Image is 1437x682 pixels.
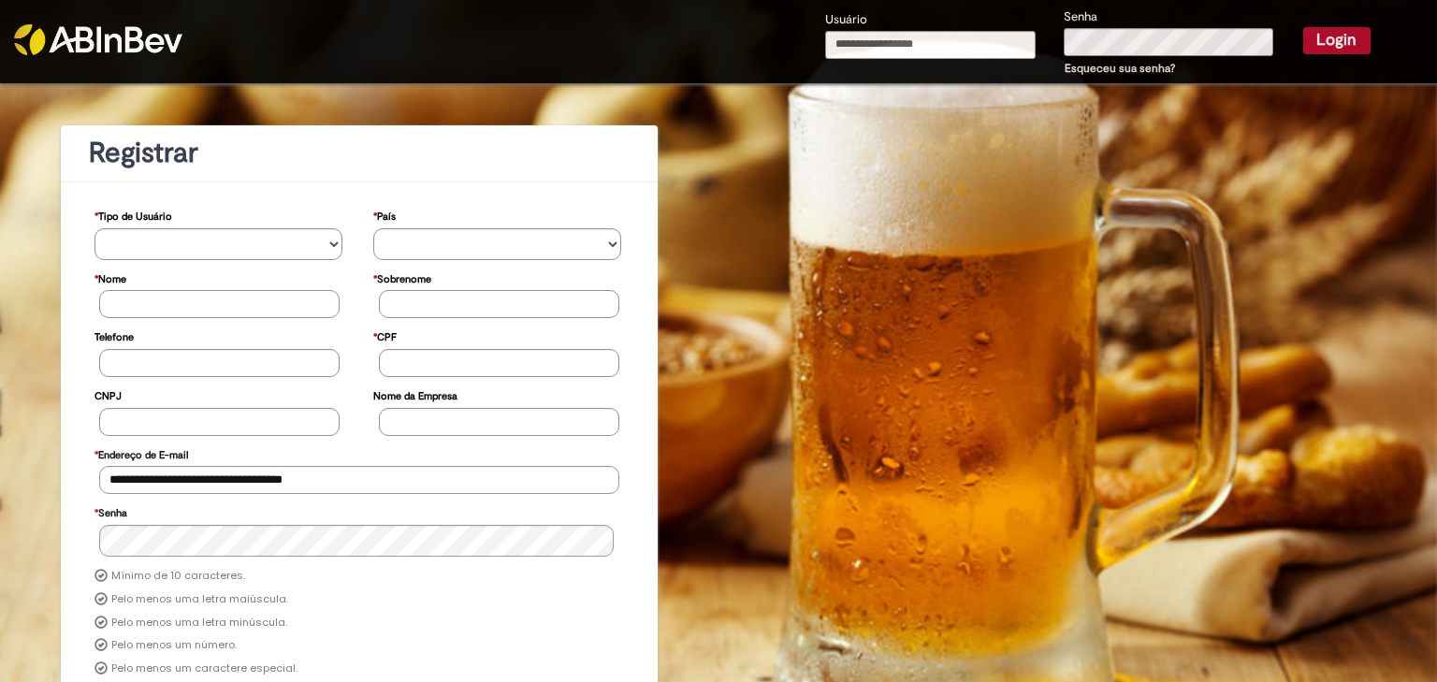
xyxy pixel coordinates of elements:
[111,661,298,676] label: Pelo menos um caractere especial.
[14,24,182,55] img: ABInbev-white.png
[111,569,245,584] label: Mínimo de 10 caracteres.
[373,264,431,291] label: Sobrenome
[373,322,397,349] label: CPF
[94,201,172,228] label: Tipo de Usuário
[94,322,134,349] label: Telefone
[1064,8,1097,26] label: Senha
[94,498,127,525] label: Senha
[111,616,287,631] label: Pelo menos uma letra minúscula.
[94,264,126,291] label: Nome
[111,638,237,653] label: Pelo menos um número.
[94,381,122,408] label: CNPJ
[373,381,457,408] label: Nome da Empresa
[825,11,867,29] label: Usuário
[94,440,188,467] label: Endereço de E-mail
[373,201,396,228] label: País
[1303,27,1371,53] button: Login
[111,592,288,607] label: Pelo menos uma letra maiúscula.
[89,138,630,168] h1: Registrar
[1065,61,1175,76] a: Esqueceu sua senha?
